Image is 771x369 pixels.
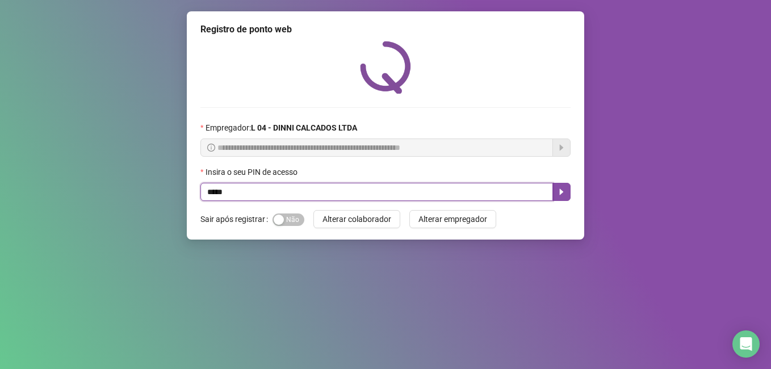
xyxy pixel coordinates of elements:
[409,210,496,228] button: Alterar empregador
[207,144,215,152] span: info-circle
[322,213,391,225] span: Alterar colaborador
[313,210,400,228] button: Alterar colaborador
[206,121,357,134] span: Empregador :
[732,330,760,358] div: Open Intercom Messenger
[360,41,411,94] img: QRPoint
[200,166,305,178] label: Insira o seu PIN de acesso
[251,123,357,132] strong: L 04 - DINNI CALCADOS LTDA
[418,213,487,225] span: Alterar empregador
[557,187,566,196] span: caret-right
[200,23,571,36] div: Registro de ponto web
[200,210,273,228] label: Sair após registrar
